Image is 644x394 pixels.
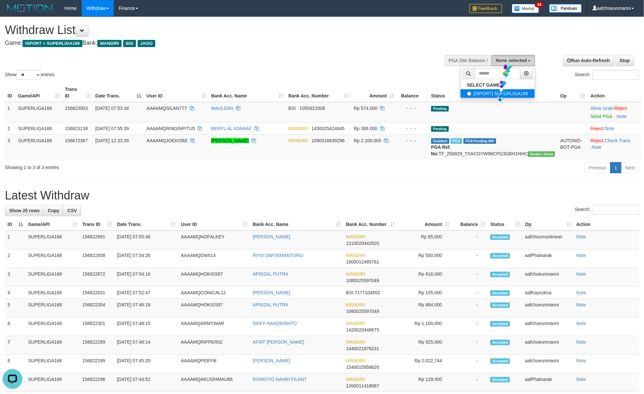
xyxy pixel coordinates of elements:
[617,114,627,119] a: Note
[5,299,25,317] td: 5
[397,83,429,102] th: Balance
[211,126,252,131] a: BERYL AL ASRAAF
[588,102,641,123] td: ·
[178,336,250,355] td: AAAAMQRIPPER02
[346,346,379,351] span: Copy 1440021978231 to clipboard
[591,126,604,131] a: Reject
[346,241,379,246] span: Copy 1310020442820 to clipboard
[576,339,586,345] a: Note
[355,290,380,295] span: Copy 7177104552 to clipboard
[522,373,574,392] td: aafPhalnarak
[398,317,452,336] td: Rp 1,100,000
[65,126,88,131] span: 156823138
[25,299,80,317] td: SUPERLIGA168
[591,106,614,111] span: ·
[346,278,379,283] span: Copy 1080025597049 to clipboard
[452,231,488,249] td: -
[5,24,423,37] h1: Withdraw List
[576,377,586,382] a: Note
[67,208,77,213] span: CSV
[178,299,250,317] td: AAAAMQHOKISS87
[346,309,379,314] span: Copy 1080025597049 to clipboard
[5,134,15,160] td: 3
[575,205,639,215] label: Search:
[522,317,574,336] td: aafchoeunmanni
[95,126,129,131] span: [DATE] 07:55:39
[398,268,452,287] td: Rp 616,000
[492,55,535,66] button: None selected
[431,138,449,144] span: Grabbed
[522,355,574,373] td: aafchoeunmanni
[25,355,80,373] td: SUPERLIGA168
[346,339,365,345] span: MANDIRI
[253,321,297,326] a: OKKY HANDRIANTO
[576,271,586,277] a: Note
[346,271,365,277] span: MANDIRI
[398,218,452,231] th: Amount: activate to sort column ascending
[467,92,471,96] input: [ISPORT] SUPERLIGA168
[522,268,574,287] td: aafchoeunmanni
[431,126,449,132] span: Pending
[93,83,144,102] th: Date Trans.: activate to sort column descending
[95,138,129,143] span: [DATE] 12:33:39
[288,106,296,111] span: BSI
[15,134,62,160] td: SUPERLIGA168
[399,137,426,144] div: - - -
[5,162,263,171] div: Showing 1 to 3 of 3 entries
[178,218,250,231] th: User ID: activate to sort column ascending
[80,231,114,249] td: 156822991
[346,327,379,333] span: Copy 1420020448675 to clipboard
[398,373,452,392] td: Rp 129,000
[452,268,488,287] td: -
[398,355,452,373] td: Rp 2,022,744
[253,339,304,345] a: AFIAT [PERSON_NAME]
[399,105,426,111] div: - - -
[80,355,114,373] td: 156822199
[80,287,114,299] td: 156822831
[211,138,249,143] a: [PERSON_NAME]
[25,268,80,287] td: SUPERLIGA168
[528,151,555,157] span: Vendor URL: https://trx31.1velocity.biz
[288,138,308,143] span: MANDIRI
[15,83,62,102] th: Game/API: activate to sort column ascending
[5,317,25,336] td: 6
[286,83,351,102] th: Bank Acc. Number: activate to sort column ascending
[576,234,586,239] a: Note
[522,231,574,249] td: aafchournsokneav
[344,218,398,231] th: Bank Acc. Number: activate to sort column ascending
[346,259,379,265] span: Copy 1800012485761 to clipboard
[253,271,288,277] a: APRIZAL PUTRA
[585,162,611,173] a: Previous
[490,321,510,327] span: Accepted
[5,122,15,134] td: 2
[452,336,488,355] td: -
[114,299,178,317] td: [DATE] 07:48:18
[114,317,178,336] td: [DATE] 07:48:15
[346,377,365,382] span: MANDIRI
[178,249,250,268] td: AAAAMQDWII14
[558,134,588,160] td: AUTOWD-BOT-PGA
[431,106,449,111] span: Pending
[522,336,574,355] td: aafchoeunmanni
[80,317,114,336] td: 156822301
[15,122,62,134] td: SUPERLIGA168
[23,40,82,47] span: ISPORT > SUPERLIGA168
[25,317,80,336] td: SUPERLIGA168
[346,234,365,239] span: MANDIRI
[346,302,365,307] span: MANDIRI
[146,126,195,131] span: AAAAMQRINGINPITU5
[576,290,586,295] a: Note
[114,373,178,392] td: [DATE] 07:44:52
[114,218,178,231] th: Date Trans.: activate to sort column ascending
[496,58,527,63] span: None selected
[300,106,325,111] span: Copy 1050923308 to clipboard
[178,268,250,287] td: AAAAMQHOKISS87
[398,231,452,249] td: Rp 85,000
[575,70,639,80] label: Search:
[464,138,496,144] span: PGA Pending
[461,89,535,98] label: [ISPORT] SUPERLIGA168
[114,268,178,287] td: [DATE] 07:54:16
[452,299,488,317] td: -
[5,218,25,231] th: ID: activate to sort column descending
[253,358,290,363] a: [PERSON_NAME]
